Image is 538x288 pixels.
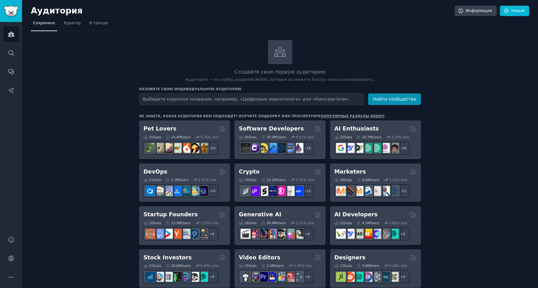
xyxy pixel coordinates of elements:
[163,143,173,153] img: leopardgeckos
[198,143,208,153] img: dogbreed
[64,21,81,25] font: Куратор
[373,97,416,102] font: Найти сообщества
[239,211,281,219] h2: Generative AI
[368,93,421,105] button: Найти сообщества
[33,21,55,25] font: Сохранено
[261,178,286,182] div: 19.2M Users
[345,143,355,153] img: DeepSeek
[294,272,303,282] img: postproduction
[296,178,314,182] div: 0.35 % /mo
[154,186,164,196] img: AWS_Certified_Experts
[466,8,492,13] font: Информация
[396,227,409,241] div: + 8
[276,143,286,153] img: reactnative
[139,114,321,118] font: Не знаете, какая аудитория вам подходит? Изучите подборку или просмотрите
[391,135,409,139] div: 2.19 % /mo
[356,178,379,182] div: 6.6M Users
[396,141,409,155] div: + 18
[143,263,161,268] div: 15 Sub s
[62,18,83,31] a: Куратор
[511,8,524,13] font: Новый
[362,229,372,239] img: MistralAI
[172,229,182,239] img: ycombinator
[235,69,326,75] font: Создайте свою первую аудиторию
[336,272,346,282] img: typography
[258,272,268,282] img: premiere
[205,141,218,155] div: + 24
[300,184,314,197] div: + 12
[143,168,167,176] h2: DevOps
[267,143,277,153] img: iOSProgramming
[389,186,399,196] img: OnlineMarketing
[300,141,314,155] div: + 19
[205,270,218,283] div: + 8
[239,125,304,133] h2: Software Developers
[321,114,385,118] a: популярные разделы Reddit
[294,186,303,196] img: defi_
[389,143,399,153] img: ArtificalIntelligence
[380,143,390,153] img: OpenAIDev
[181,143,190,153] img: cockatiel
[276,186,286,196] img: defiblockchain
[189,229,199,239] img: Entrepreneurship
[241,186,250,196] img: ethfinance
[296,135,314,139] div: 0.41 % /mo
[345,272,355,282] img: logodesign
[334,168,366,176] h2: Marketers
[189,143,199,153] img: PetAdvice
[143,135,161,139] div: 31 Sub s
[380,272,390,282] img: learndesign
[389,263,407,268] div: 0.26 % /mo
[258,143,268,153] img: learnjavascript
[205,227,218,241] div: + 9
[199,178,216,182] div: 2.01 % /mo
[356,263,379,268] div: 9.8M Users
[455,6,497,16] a: Информация
[87,18,110,31] a: В тренде
[165,221,190,225] div: 13.9M Users
[239,263,256,268] div: 15 Sub s
[239,168,260,176] h2: Crypto
[145,186,155,196] img: azuredevops
[241,272,250,282] img: gopro
[163,186,173,196] img: Docker_DevOps
[336,186,346,196] img: content_marketing
[249,186,259,196] img: 0xPolygon
[249,229,259,239] img: dalle2
[189,186,199,196] img: aws_cdk
[385,114,386,118] font: .
[145,272,155,282] img: dividends
[267,272,277,282] img: VideoEditors
[396,270,409,283] div: + 6
[300,227,314,241] div: + 9
[143,211,198,219] h2: Startup Founders
[200,221,218,225] div: 1.37 % /mo
[300,270,314,283] div: + 8
[356,135,381,139] div: 20.7M Users
[31,6,82,15] font: Аудитория
[205,184,218,197] div: + 14
[143,221,161,225] div: 16 Sub s
[336,143,346,153] img: GoogleGeminiAI
[172,272,182,282] img: Trading
[172,143,182,153] img: turtle
[285,186,294,196] img: CryptoNews
[336,229,346,239] img: LangChain
[185,77,375,82] font: Аудитория — это набор разделов Reddit, которые вы можете быстро искать/анализировать.
[371,186,381,196] img: googleads
[334,178,352,182] div: 18 Sub s
[4,6,18,17] img: Логотип GummySearch
[154,272,164,282] img: ValueInvesting
[241,229,250,239] img: aivideo
[181,229,190,239] img: indiehackers
[165,135,190,139] div: 24.4M Users
[389,229,399,239] img: AIDevelopersSociety
[31,18,57,31] a: Сохранено
[200,135,218,139] div: 0.76 % /mo
[356,221,379,225] div: 4.1M Users
[181,186,190,196] img: platformengineering
[334,254,366,262] h2: Designers
[371,143,381,153] img: chatgpt_prompts_
[267,229,277,239] img: sdforall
